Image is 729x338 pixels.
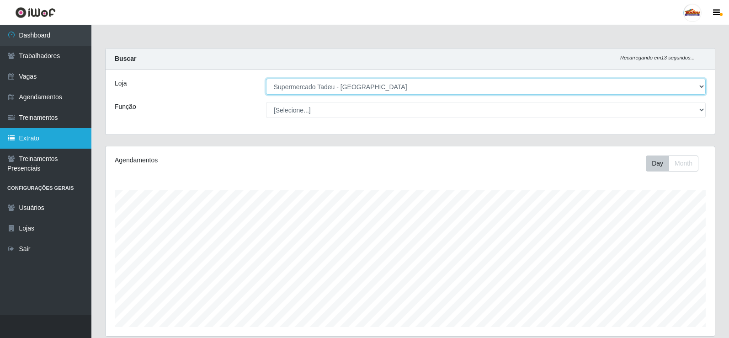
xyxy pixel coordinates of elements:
strong: Buscar [115,55,136,62]
div: Agendamentos [115,156,353,165]
div: Toolbar with button groups [646,156,706,172]
div: First group [646,156,698,172]
button: Day [646,156,669,172]
label: Função [115,102,136,112]
label: Loja [115,79,127,88]
i: Recarregando em 13 segundos... [620,55,695,60]
button: Month [669,156,698,172]
img: CoreUI Logo [15,7,56,18]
